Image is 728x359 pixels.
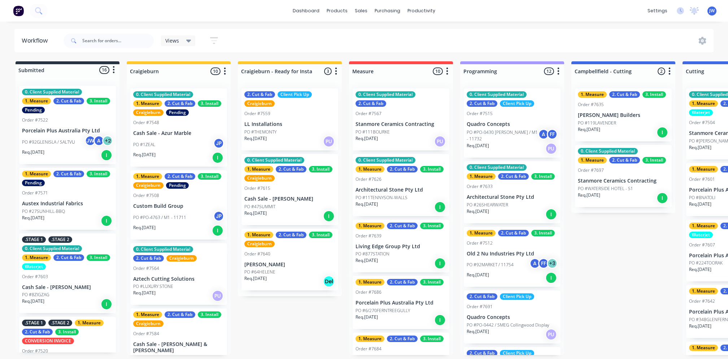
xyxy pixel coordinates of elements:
[467,350,497,356] div: 2. Cut & Fab
[467,208,489,215] p: Req. [DATE]
[356,201,378,207] p: Req. [DATE]
[130,243,227,305] div: 0. Client Supplied Material2. Cut & FabCraigieburnOrder #7564Aztech Cutting SolutionsPO #LUXURY S...
[244,129,276,135] p: PO #THEMONTY
[689,176,715,183] div: Order #7601
[434,201,446,213] div: I
[531,173,555,180] div: 3. Install
[53,171,84,177] div: 2. Cut & Fab
[387,279,418,285] div: 2. Cut & Fab
[356,166,384,172] div: 1. Measure
[689,109,713,116] div: Waterjet
[467,173,496,180] div: 1. Measure
[356,233,382,239] div: Order #7639
[276,232,306,238] div: 2. Cut & Fab
[244,275,267,282] p: Req. [DATE]
[244,110,270,117] div: Order #7559
[353,88,449,150] div: 0. Client Supplied Material2. Cut & FabOrder #7567Stanmore Ceramics ContractingPO #111BOURKEReq.[...
[464,290,561,343] div: 2. Cut & FabClient Pick UpOrder #7691Quadro ConceptsPO #PO-0442 / SMEG Collingwood DisplayReq.[DA...
[689,260,723,266] p: PO #224TOORAK
[657,127,668,138] div: I
[709,8,715,14] span: JW
[420,223,444,229] div: 3. Install
[133,330,159,337] div: Order #7584
[323,276,335,287] div: Del
[22,190,48,196] div: Order #7571
[244,251,270,257] div: Order #7640
[323,136,335,147] div: PU
[133,276,224,282] p: Aztech Cutting Solutions
[467,164,527,171] div: 0. Client Supplied Material
[356,110,382,117] div: Order #7567
[689,316,728,323] p: PO #348GLENFERN
[244,241,275,247] div: Craigieburn
[356,346,382,352] div: Order #7684
[464,88,561,158] div: 0. Client Supplied Material2. Cut & FabClient Pick UpOrder #7515Quadro ConceptsPO #PO-0430 [PERSO...
[133,182,164,189] div: Craigieburn
[545,209,557,220] div: I
[689,194,715,201] p: PO #8NATOLI
[244,175,275,181] div: Craigieburn
[538,258,549,269] div: FF
[22,107,45,113] div: Pending
[387,223,418,229] div: 2. Cut & Fab
[22,171,51,177] div: 1. Measure
[467,183,493,190] div: Order #7633
[434,136,446,147] div: PU
[467,328,489,335] p: Req. [DATE]
[212,290,223,302] div: PU
[609,157,640,163] div: 2. Cut & Fab
[133,283,173,290] p: PO #LUXURY STONE
[22,329,53,335] div: 2. Cut & Fab
[198,100,221,107] div: 3. Install
[420,166,444,172] div: 3. Install
[356,223,384,229] div: 1. Measure
[244,269,275,275] p: PO #64HELENE
[133,255,164,262] div: 2. Cut & Fab
[356,100,386,107] div: 2. Cut & Fab
[356,307,410,314] p: PO #6/270FERNTREEGULLY
[244,91,275,98] div: 2. Cut & Fab
[467,129,538,142] p: PO #PO-0430 [PERSON_NAME] / M1 - 11732
[353,276,449,329] div: 1. Measure2. Cut & Fab3. InstallOrder #7686Porcelain Plus Australia Pty LtdPO #6/270FERNTREEGULLY...
[101,149,112,161] div: I
[356,244,446,250] p: Living Edge Group Pty Ltd
[387,336,418,342] div: 2. Cut & Fab
[133,246,193,253] div: 0. Client Supplied Material
[244,135,267,142] p: Req. [DATE]
[22,236,46,243] div: .STAGE 1
[133,109,164,116] div: Craigieburn
[244,196,335,202] p: Cash Sale - [PERSON_NAME]
[22,273,48,280] div: Order #7603
[356,300,446,306] p: Porcelain Plus Australia Pty Ltd
[689,119,715,126] div: Order #7504
[657,192,668,204] div: I
[500,293,534,300] div: Client Pick Up
[689,298,715,305] div: Order #7642
[467,303,493,310] div: Order #7691
[467,110,493,117] div: Order #7515
[689,266,711,273] p: Req. [DATE]
[578,167,604,174] div: Order #7697
[498,230,529,236] div: 2. Cut & Fab
[545,329,557,340] div: PU
[133,320,164,327] div: Craigieburn
[244,185,270,192] div: Order #7615
[133,341,224,354] p: Cash Sale - [PERSON_NAME] & [PERSON_NAME]
[75,320,104,326] div: 1. Measure
[48,236,72,243] div: .STAGE 2
[166,109,189,116] div: Pending
[578,112,669,118] p: [PERSON_NAME] Builders
[500,350,534,356] div: Client Pick Up
[467,251,558,257] p: Old 2 Nu Industries Pty Ltd
[165,37,179,44] span: Views
[356,194,407,201] p: PO #11TENNYSON-WALLS
[22,284,113,290] p: Cash Sale - [PERSON_NAME]
[244,210,267,216] p: Req. [DATE]
[644,5,671,16] div: settings
[213,138,224,149] div: JP
[102,135,113,146] div: + 2
[689,144,711,151] p: Req. [DATE]
[165,100,195,107] div: 2. Cut & Fab
[22,117,48,123] div: Order #7522
[642,157,666,163] div: 3. Install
